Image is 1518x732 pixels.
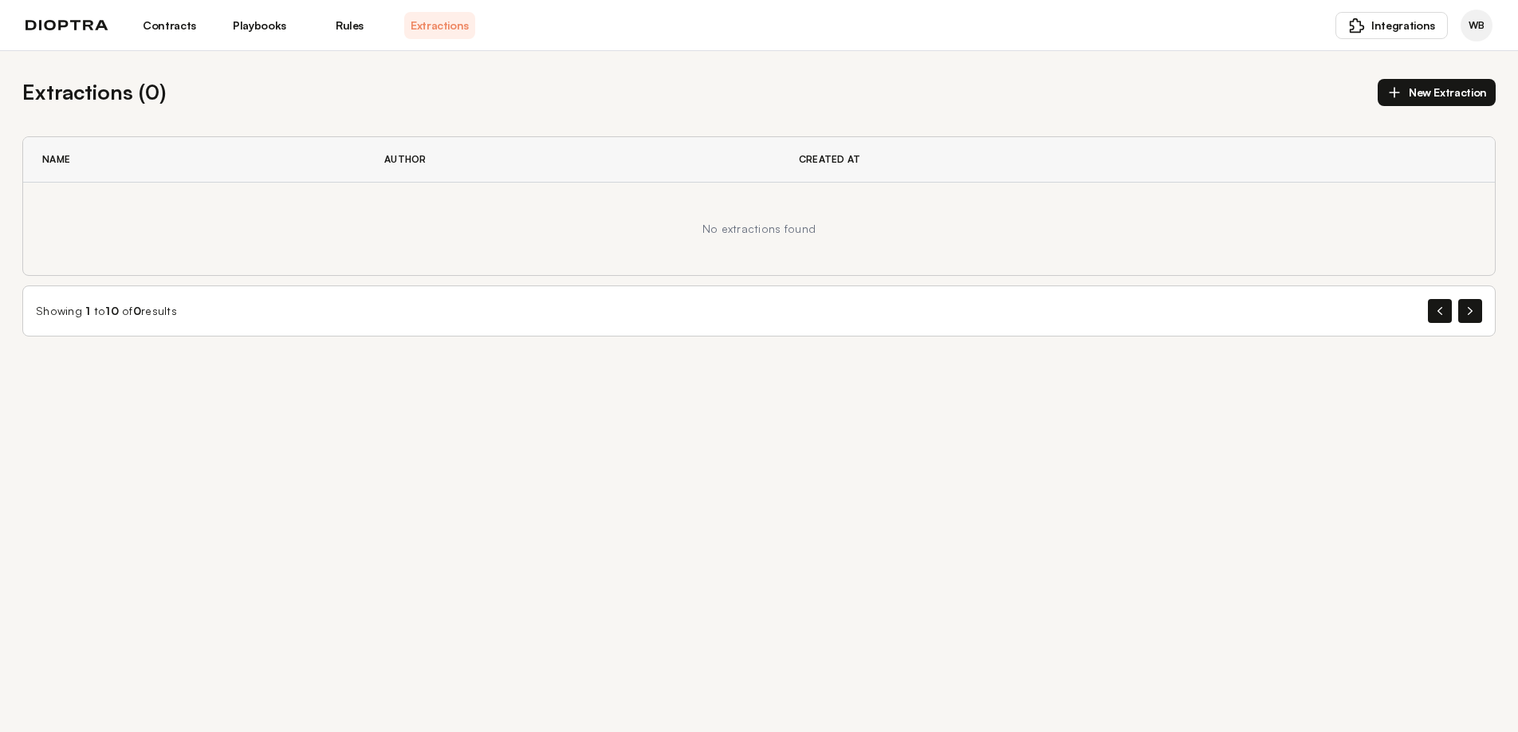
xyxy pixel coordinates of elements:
[365,137,780,183] th: Author
[314,12,385,39] a: Rules
[1469,19,1484,32] span: WB
[133,304,141,317] span: 0
[1378,79,1496,106] button: New Extraction
[1335,12,1448,39] button: Integrations
[1428,299,1452,323] button: Previous
[404,12,475,39] a: Extractions
[1371,18,1435,33] span: Integrations
[36,303,177,319] div: Showing to of results
[1461,10,1492,41] div: Will Blackford
[105,304,119,317] span: 10
[1458,299,1482,323] button: Next
[42,221,1476,237] div: No extractions found
[134,12,205,39] a: Contracts
[22,77,166,108] h2: Extractions ( 0 )
[85,304,90,317] span: 1
[224,12,295,39] a: Playbooks
[780,137,1297,183] th: Created At
[1349,18,1365,33] img: puzzle
[23,137,365,183] th: Name
[26,20,108,31] img: logo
